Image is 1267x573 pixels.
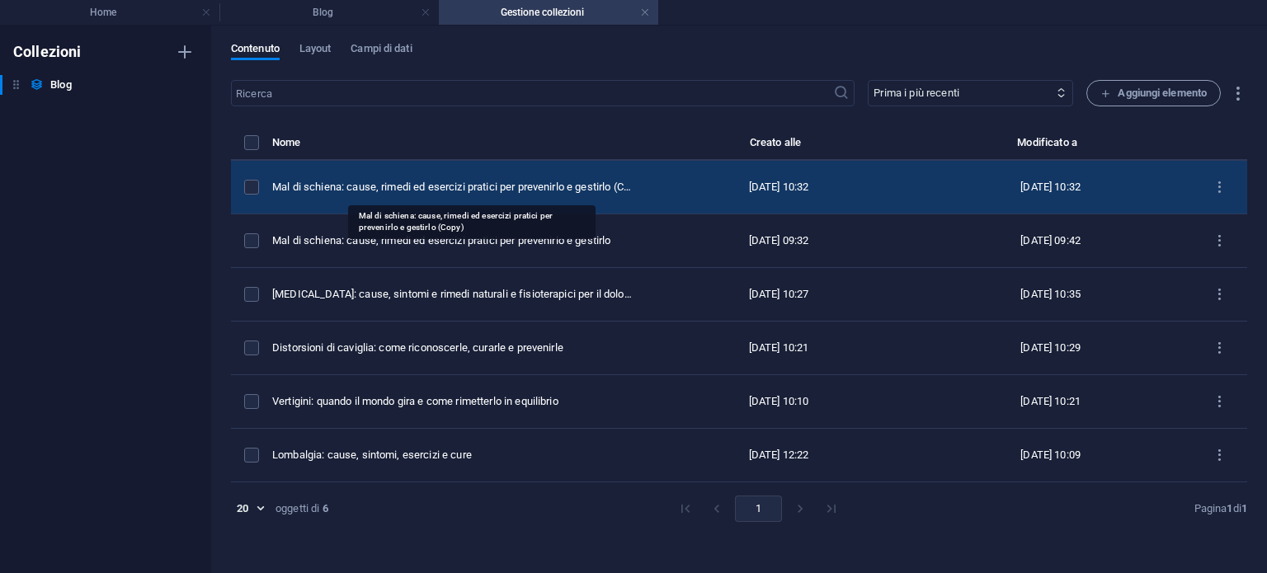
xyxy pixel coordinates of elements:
[735,496,782,522] button: page 1
[1100,83,1207,103] span: Aggiungi elemento
[1194,501,1247,516] div: Pagina di
[231,39,280,62] span: Contenuto
[276,501,319,516] div: oggetti di
[923,394,1179,409] div: [DATE] 10:21
[272,233,634,248] div: Mal di schiena: cause, rimedi ed esercizi pratici per prevenirlo e gestirlo
[670,496,847,522] nav: pagination navigation
[323,501,328,516] strong: 6
[910,133,1192,161] th: Modificato a
[923,233,1179,248] div: [DATE] 09:42
[923,448,1179,463] div: [DATE] 10:09
[231,133,1247,482] table: items list
[231,501,269,516] div: 20
[272,287,634,302] div: Cervicalgia: cause, sintomi e rimedi naturali e fisioterapici per il dolore al collo
[648,133,910,161] th: Creato alle
[1227,502,1232,514] strong: 1
[351,39,412,62] span: Campi di dati
[661,341,897,355] div: [DATE] 10:21
[219,3,439,21] h4: Blog
[661,394,897,409] div: [DATE] 10:10
[661,180,897,195] div: [DATE] 10:32
[1086,80,1221,106] button: Aggiungi elemento
[272,448,634,463] div: Lombalgia: cause, sintomi, esercizi e cure
[923,180,1179,195] div: [DATE] 10:32
[175,42,195,62] i: Crea nuova collezione
[50,75,71,95] h6: Blog
[272,341,634,355] div: Distorsioni di caviglia: come riconoscerle, curarle e prevenirle
[661,233,897,248] div: [DATE] 09:32
[923,341,1179,355] div: [DATE] 10:29
[13,42,81,62] h6: Collezioni
[661,287,897,302] div: [DATE] 10:27
[272,180,634,195] div: Mal di schiena: cause, rimedi ed esercizi pratici per prevenirlo e gestirlo (Copy)
[272,394,634,409] div: Vertigini: quando il mondo gira e come rimetterlo in equilibrio
[439,3,658,21] h4: Gestione collezioni
[299,39,332,62] span: Layout
[1241,502,1247,514] strong: 1
[661,448,897,463] div: [DATE] 12:22
[272,133,648,161] th: Nome
[923,287,1179,302] div: [DATE] 10:35
[231,80,833,106] input: Ricerca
